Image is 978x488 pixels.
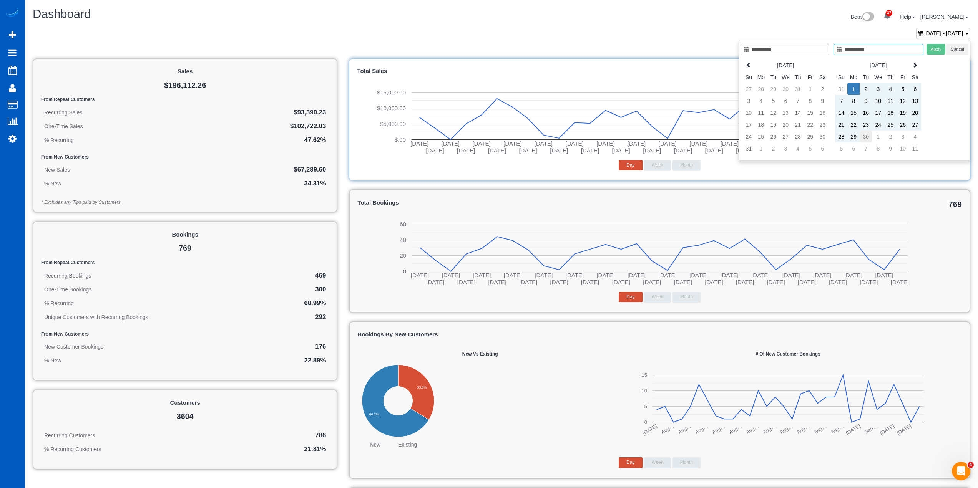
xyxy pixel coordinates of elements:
img: New interface [862,12,874,22]
svg: A chart. [614,360,962,437]
text: [DATE] [411,272,429,278]
th: Tu [767,71,779,83]
td: 11 [755,107,767,119]
td: 26 [897,119,909,131]
h5: # of New Customer Bookings [614,352,962,357]
text: [DATE] [550,279,568,285]
span: Dashboard [33,7,91,21]
td: 5 [835,142,847,154]
td: 1 [755,142,767,154]
svg: A chart. [357,78,962,154]
th: Mo [847,71,860,83]
td: Recurring Sales [41,106,190,119]
td: 3 [897,131,909,142]
text: [DATE] [829,279,847,285]
td: 292 [271,310,329,324]
td: 47.62% [190,133,329,147]
text: $10,000.00 [377,105,406,111]
text: [DATE] [643,147,661,154]
text: [DATE] [504,272,522,278]
td: 25 [884,119,897,131]
text: [DATE] [535,272,553,278]
text: $15,000.00 [377,89,406,96]
text: 66.2% [369,412,379,416]
td: New Customer Bookings [41,340,242,354]
td: Recurring Customers [41,428,241,442]
text: [DATE] [674,147,692,154]
td: 7 [792,95,804,107]
th: [DATE] [755,59,816,71]
text: 15 [642,372,647,378]
text: [DATE] [612,279,630,285]
text: [DATE] [690,140,708,147]
td: 14 [792,107,804,119]
td: 4 [755,95,767,107]
td: 9 [860,95,872,107]
text: [DATE] [581,147,599,154]
th: Su [742,71,755,83]
td: 13 [909,95,921,107]
text: [DATE] [705,279,723,285]
text: $5,000.00 [380,121,406,127]
img: Automaid Logo [5,8,20,18]
td: 60.99% [271,296,329,310]
td: 6 [847,142,860,154]
div: A chart. [357,209,962,286]
th: We [872,71,884,83]
td: 24 [872,119,884,131]
text: 40 [400,236,407,243]
td: 28 [835,131,847,142]
td: 1 [804,83,816,95]
text: [DATE] [457,147,475,154]
text: 5 [644,404,647,409]
td: 30 [779,83,792,95]
text: [DATE] [488,279,506,285]
span: 37 [886,10,892,16]
td: 4 [792,142,804,154]
td: 3 [779,142,792,154]
text: [DATE] [597,140,615,147]
th: Sa [816,71,829,83]
td: 22 [847,119,860,131]
h2: 3604 [41,412,329,421]
td: 786 [241,428,329,442]
td: 5 [767,95,779,107]
td: 26 [767,131,779,142]
h5: From Repeat Customers [41,260,329,265]
td: 23 [816,119,829,131]
text: [DATE] [798,279,816,285]
td: 6 [779,95,792,107]
text: [DATE] [410,140,428,147]
th: Fr [897,71,909,83]
td: 12 [767,107,779,119]
td: 16 [860,107,872,119]
td: 1 [847,83,860,95]
td: 25 [755,131,767,142]
text: [DATE] [597,272,615,278]
button: Month [672,292,701,302]
th: Su [835,71,847,83]
td: 21.81% [241,442,329,456]
button: Day [619,160,642,170]
td: 12 [897,95,909,107]
text: [DATE] [488,147,506,154]
td: 17 [742,119,755,131]
td: % Recurring Customers [41,442,241,456]
td: 21 [792,119,804,131]
td: % Recurring [41,296,271,310]
text: [DATE] [674,279,692,285]
td: % Recurring [41,133,190,147]
text: [DATE] [736,279,754,285]
td: $93,390.23 [190,106,329,119]
button: Week [644,292,671,302]
text: [DATE] [721,272,739,278]
td: % New [41,354,242,367]
td: 19 [767,119,779,131]
td: 18 [884,107,897,119]
td: 22 [804,119,816,131]
td: 2 [860,83,872,95]
text: [DATE] [736,147,754,154]
td: 11 [884,95,897,107]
